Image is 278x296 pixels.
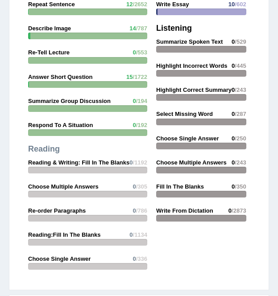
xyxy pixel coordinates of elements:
[28,231,101,238] strong: Reading:Fill In The Blanks
[28,1,75,8] strong: Repeat Sentence
[28,159,129,166] strong: Reading & Writing: Fill In The Blanks
[232,38,235,45] span: 0
[235,62,246,69] span: /445
[235,38,246,45] span: /529
[156,24,192,33] strong: Listening
[156,86,232,93] strong: Highlight Correct Summary
[126,1,133,8] span: 12
[133,231,148,238] span: /1134
[156,38,223,45] strong: Summarize Spoken Text
[133,98,136,104] span: 0
[136,25,147,32] span: /787
[133,122,136,128] span: 0
[129,25,136,32] span: 14
[232,86,235,93] span: 0
[28,255,91,262] strong: Choose Single Answer
[133,74,148,80] span: /1722
[232,135,235,142] span: 0
[129,159,133,166] span: 0
[133,183,136,190] span: 0
[126,74,133,80] span: 15
[232,111,235,117] span: 0
[235,1,246,8] span: /602
[133,207,136,214] span: 0
[235,135,246,142] span: /250
[228,1,235,8] span: 10
[232,159,235,166] span: 0
[129,231,133,238] span: 0
[28,49,70,56] strong: Re-Tell Lecture
[156,183,204,190] strong: Fill In The Blanks
[28,144,60,153] strong: Reading
[136,207,147,214] span: /786
[136,183,147,190] span: /305
[156,62,227,69] strong: Highlight Incorrect Words
[156,159,227,166] strong: Choose Multiple Answers
[136,122,147,128] span: /192
[133,1,148,8] span: /2652
[232,62,235,69] span: 0
[156,1,189,8] strong: Write Essay
[232,183,235,190] span: 0
[28,122,93,128] strong: Respond To A Situation
[133,159,148,166] span: /1192
[136,98,147,104] span: /194
[133,255,136,262] span: 0
[136,49,147,56] span: /553
[156,207,213,214] strong: Write From Dictation
[235,159,246,166] span: /243
[28,74,92,80] strong: Answer Short Question
[28,98,111,104] strong: Summarize Group Discussion
[235,183,246,190] span: /350
[235,86,246,93] span: /243
[28,183,99,190] strong: Choose Multiple Answers
[136,255,147,262] span: /336
[28,25,71,32] strong: Describe Image
[232,207,246,214] span: /2873
[228,207,232,214] span: 0
[235,111,246,117] span: /287
[133,49,136,56] span: 0
[156,111,213,117] strong: Select Missing Word
[28,207,86,214] strong: Re-order Paragraphs
[156,135,219,142] strong: Choose Single Answer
